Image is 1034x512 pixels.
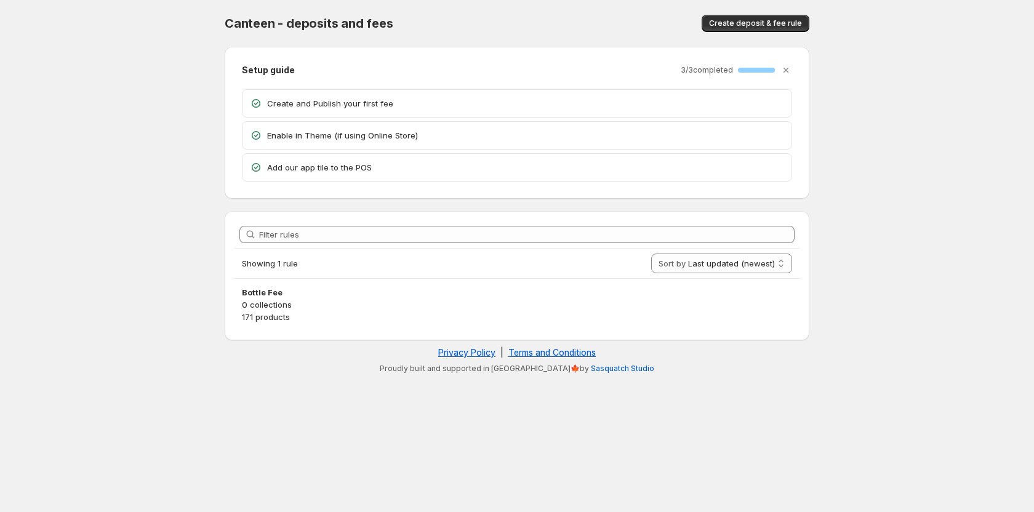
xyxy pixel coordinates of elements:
p: Add our app tile to the POS [267,161,784,174]
p: 171 products [242,311,792,323]
p: Create and Publish your first fee [267,97,784,110]
h3: Bottle Fee [242,286,792,298]
a: Privacy Policy [438,347,495,358]
span: Create deposit & fee rule [709,18,802,28]
a: Sasquatch Studio [591,364,654,373]
input: Filter rules [259,226,795,243]
h2: Setup guide [242,64,295,76]
span: Showing 1 rule [242,258,298,268]
p: Enable in Theme (if using Online Store) [267,129,784,142]
button: Create deposit & fee rule [702,15,809,32]
a: Terms and Conditions [508,347,596,358]
p: Proudly built and supported in [GEOGRAPHIC_DATA]🍁by [231,364,803,374]
span: Canteen - deposits and fees [225,16,393,31]
span: | [500,347,503,358]
p: 0 collections [242,298,792,311]
button: Dismiss setup guide [777,62,795,79]
p: 3 / 3 completed [681,65,733,75]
